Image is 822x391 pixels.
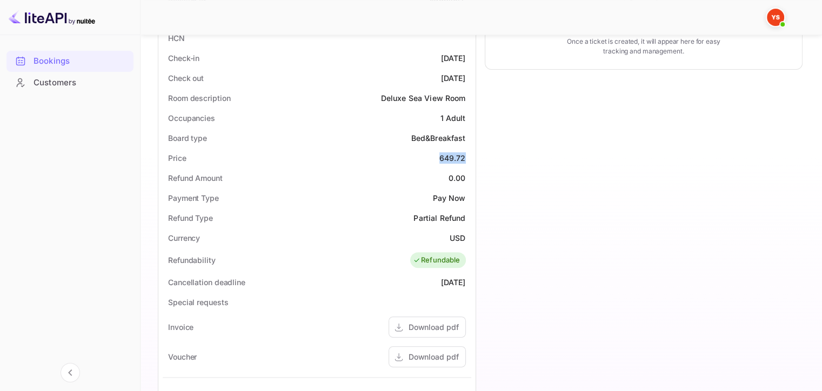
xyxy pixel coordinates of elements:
[168,277,245,288] div: Cancellation deadline
[168,132,207,144] div: Board type
[34,77,128,89] div: Customers
[168,254,216,266] div: Refundability
[413,212,465,224] div: Partial Refund
[168,72,204,84] div: Check out
[168,112,215,124] div: Occupancies
[6,72,133,92] a: Customers
[381,92,466,104] div: Deluxe Sea View Room
[168,32,185,44] div: HCN
[168,296,228,308] div: Special requests
[6,72,133,93] div: Customers
[441,277,466,288] div: [DATE]
[168,92,230,104] div: Room description
[432,192,465,204] div: Pay Now
[409,321,459,333] div: Download pdf
[168,321,193,333] div: Invoice
[440,112,465,124] div: 1 Adult
[168,152,186,164] div: Price
[441,72,466,84] div: [DATE]
[6,51,133,72] div: Bookings
[449,172,466,184] div: 0.00
[168,192,219,204] div: Payment Type
[413,255,460,266] div: Refundable
[767,9,784,26] img: Yandex Support
[168,351,197,362] div: Voucher
[450,232,465,244] div: USD
[411,132,466,144] div: Bed&Breakfast
[168,172,223,184] div: Refund Amount
[168,232,200,244] div: Currency
[168,212,213,224] div: Refund Type
[439,152,466,164] div: 649.72
[559,37,729,56] p: Once a ticket is created, it will appear here for easy tracking and management.
[168,52,199,64] div: Check-in
[409,351,459,362] div: Download pdf
[441,52,466,64] div: [DATE]
[61,363,80,382] button: Collapse navigation
[34,55,128,68] div: Bookings
[9,9,95,26] img: LiteAPI logo
[6,51,133,71] a: Bookings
